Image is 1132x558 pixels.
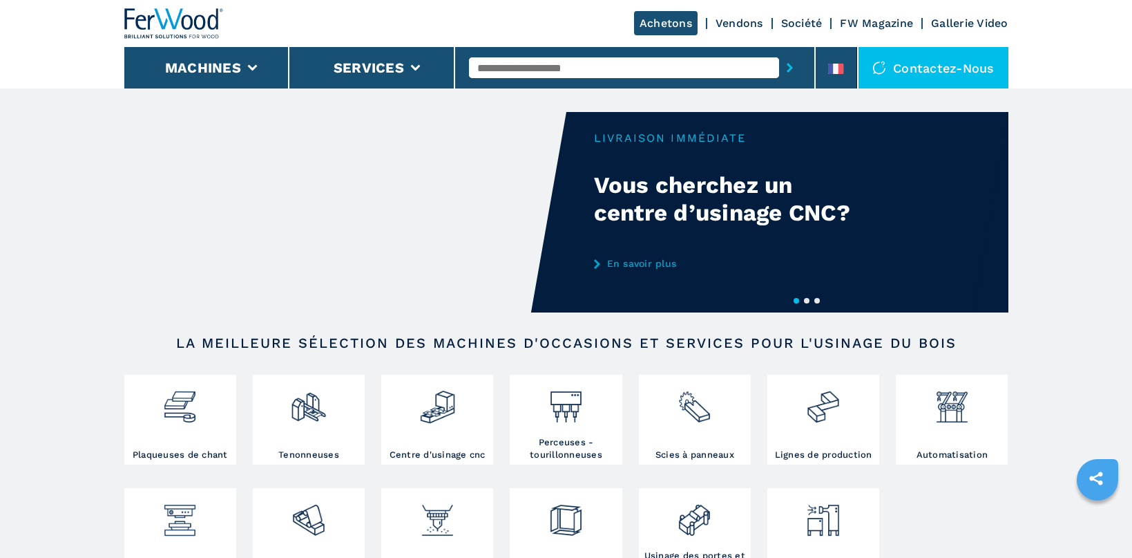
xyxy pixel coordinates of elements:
a: Achetons [634,11,698,35]
a: Vendons [716,17,763,30]
a: Lignes de production [767,375,879,465]
h3: Tenonneuses [278,449,339,461]
a: Société [781,17,823,30]
div: Contactez-nous [858,47,1008,89]
img: verniciatura_1.png [419,492,456,539]
img: automazione.png [934,378,970,425]
img: linee_di_produzione_2.png [805,378,841,425]
video: Your browser does not support the video tag. [124,112,566,313]
h3: Lignes de production [775,449,872,461]
a: Tenonneuses [253,375,365,465]
img: levigatrici_2.png [290,492,327,539]
a: Centre d'usinage cnc [381,375,493,465]
h2: LA MEILLEURE SÉLECTION DES MACHINES D'OCCASIONS ET SERVICES POUR L'USINAGE DU BOIS [169,335,964,351]
h3: Perceuses - tourillonneuses [513,436,618,461]
img: Ferwood [124,8,224,39]
img: sezionatrici_2.png [676,378,713,425]
img: aspirazione_1.png [805,492,841,539]
img: pressa-strettoia.png [162,492,198,539]
img: montaggio_imballaggio_2.png [548,492,584,539]
a: Gallerie Video [931,17,1008,30]
a: Automatisation [896,375,1008,465]
a: FW Magazine [840,17,913,30]
a: Plaqueuses de chant [124,375,236,465]
button: submit-button [779,52,800,84]
img: lavorazione_porte_finestre_2.png [676,492,713,539]
button: 3 [814,298,820,304]
h3: Plaqueuses de chant [133,449,228,461]
img: Contactez-nous [872,61,886,75]
img: bordatrici_1.png [162,378,198,425]
button: 1 [794,298,799,304]
h3: Centre d'usinage cnc [390,449,486,461]
button: Services [334,59,404,76]
a: Perceuses - tourillonneuses [510,375,622,465]
a: Scies à panneaux [639,375,751,465]
a: En savoir plus [594,258,865,269]
a: sharethis [1079,461,1113,496]
img: squadratrici_2.png [290,378,327,425]
img: foratrici_inseritrici_2.png [548,378,584,425]
h3: Automatisation [917,449,988,461]
button: 2 [804,298,809,304]
button: Machines [165,59,241,76]
img: centro_di_lavoro_cnc_2.png [419,378,456,425]
h3: Scies à panneaux [655,449,734,461]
